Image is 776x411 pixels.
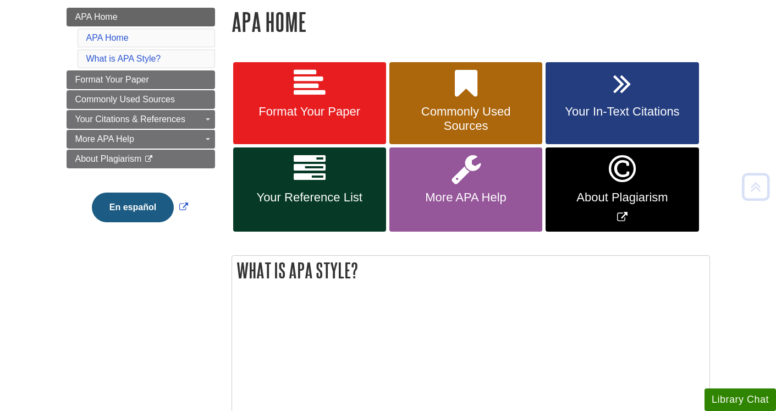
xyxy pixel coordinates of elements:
a: More APA Help [389,147,542,232]
span: More APA Help [398,190,534,205]
a: About Plagiarism [67,150,215,168]
h1: APA Home [232,8,710,36]
a: Commonly Used Sources [389,62,542,145]
a: Your Reference List [233,147,386,232]
a: Back to Top [738,179,773,194]
h2: What is APA Style? [232,256,709,285]
a: Your In-Text Citations [546,62,698,145]
span: Commonly Used Sources [398,105,534,133]
span: About Plagiarism [75,154,142,163]
span: Your Citations & References [75,114,185,124]
a: Commonly Used Sources [67,90,215,109]
span: Your In-Text Citations [554,105,690,119]
button: Library Chat [705,388,776,411]
span: More APA Help [75,134,134,144]
span: APA Home [75,12,118,21]
a: More APA Help [67,130,215,149]
a: APA Home [67,8,215,26]
div: Guide Page Menu [67,8,215,241]
a: Link opens in new window [546,147,698,232]
span: Format Your Paper [75,75,149,84]
span: About Plagiarism [554,190,690,205]
a: Your Citations & References [67,110,215,129]
button: En español [92,193,174,222]
a: APA Home [86,33,129,42]
i: This link opens in a new window [144,156,153,163]
a: What is APA Style? [86,54,161,63]
a: Format Your Paper [233,62,386,145]
span: Commonly Used Sources [75,95,175,104]
a: Link opens in new window [89,202,191,212]
span: Format Your Paper [241,105,378,119]
span: Your Reference List [241,190,378,205]
a: Format Your Paper [67,70,215,89]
